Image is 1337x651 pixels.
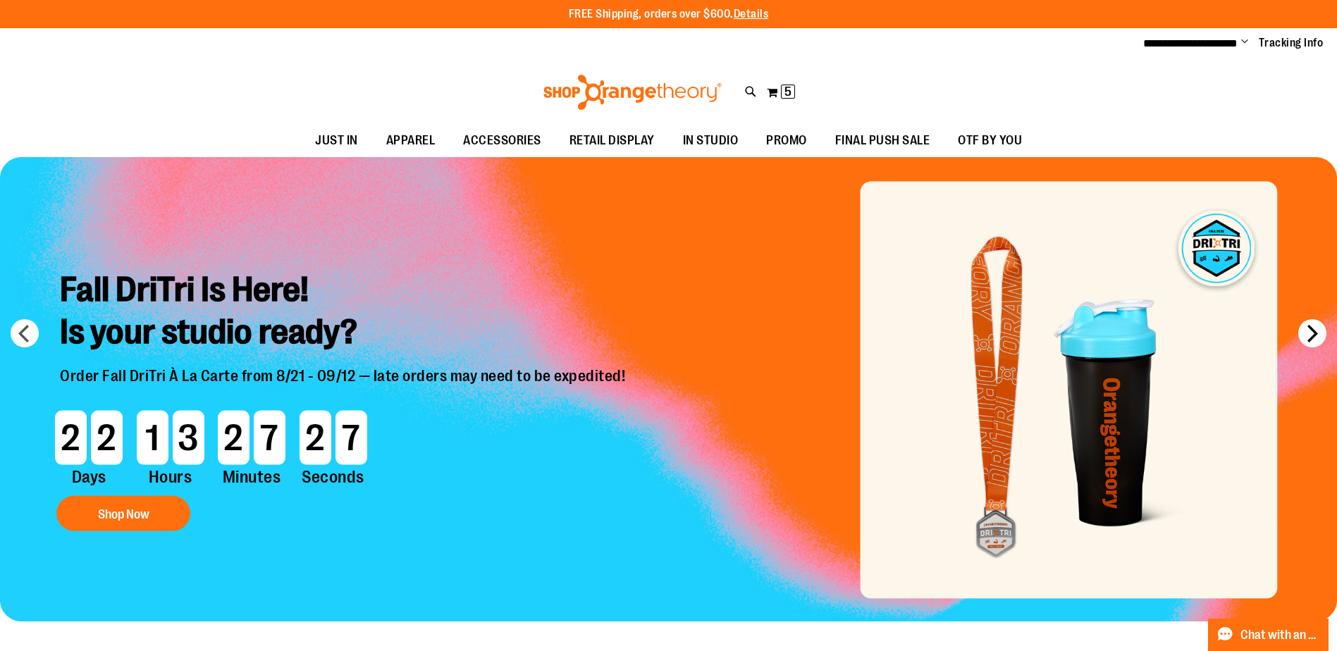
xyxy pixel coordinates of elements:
[835,125,930,156] span: FINAL PUSH SALE
[218,410,249,464] span: 2
[297,464,369,488] span: Seconds
[49,258,639,367] h2: Fall DriTri Is Here! Is your studio ready?
[669,125,753,157] a: IN STUDIO
[254,410,285,464] span: 7
[1241,36,1248,50] button: Account menu
[300,410,331,464] span: 2
[541,75,724,110] img: Shop Orangetheory
[53,464,125,488] span: Days
[11,319,39,347] button: prev
[386,125,436,156] span: APPAREL
[1259,35,1324,51] a: Tracking Info
[49,367,639,403] p: Order Fall DriTri À La Carte from 8/21 - 09/12 — late orders may need to be expedited!
[784,85,791,99] span: 5
[944,125,1036,157] a: OTF BY YOU
[1298,319,1326,347] button: next
[734,8,769,20] a: Details
[55,410,87,464] span: 2
[463,125,541,156] span: ACCESSORIES
[683,125,739,156] span: IN STUDIO
[766,125,807,156] span: PROMO
[301,125,372,157] a: JUST IN
[372,125,450,157] a: APPAREL
[555,125,669,157] a: RETAIL DISPLAY
[173,410,204,464] span: 3
[315,125,358,156] span: JUST IN
[91,410,123,464] span: 2
[137,410,168,464] span: 1
[1240,628,1320,642] span: Chat with an Expert
[569,6,769,23] p: FREE Shipping, orders over $600.
[335,410,367,464] span: 7
[569,125,655,156] span: RETAIL DISPLAY
[49,258,639,538] a: Fall DriTri Is Here!Is your studio ready? Order Fall DriTri À La Carte from 8/21 - 09/12 — late o...
[752,125,821,157] a: PROMO
[216,464,288,488] span: Minutes
[821,125,944,157] a: FINAL PUSH SALE
[135,464,207,488] span: Hours
[1208,619,1329,651] button: Chat with an Expert
[449,125,555,157] a: ACCESSORIES
[56,496,190,531] button: Shop Now
[958,125,1022,156] span: OTF BY YOU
